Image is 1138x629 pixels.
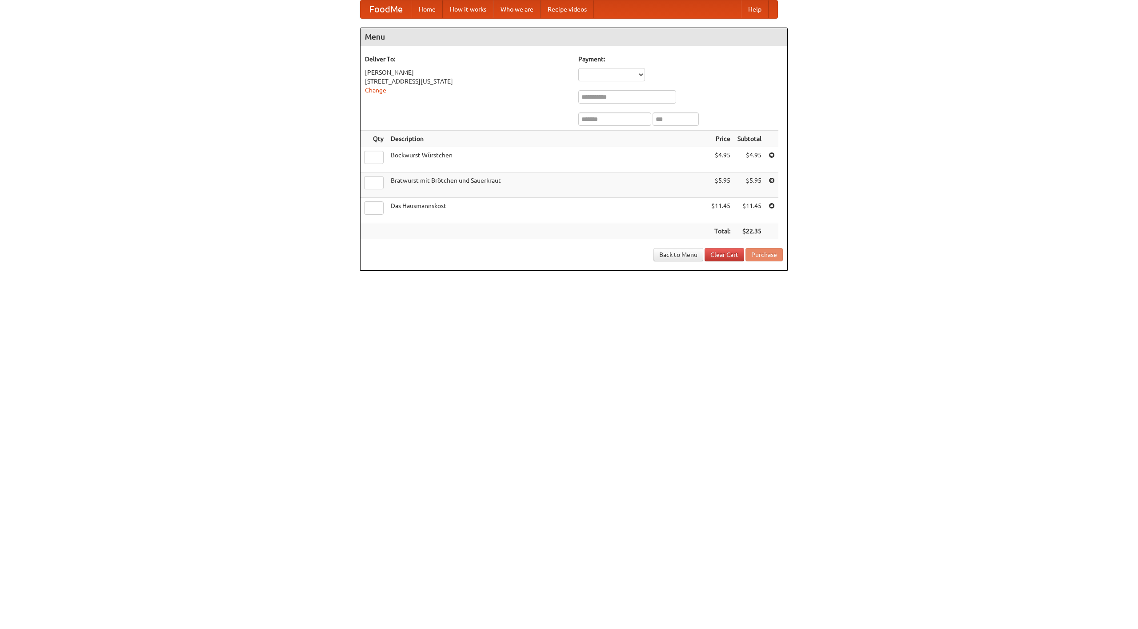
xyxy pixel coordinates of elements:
[734,172,765,198] td: $5.95
[361,28,787,46] h4: Menu
[361,0,412,18] a: FoodMe
[365,87,386,94] a: Change
[443,0,493,18] a: How it works
[365,77,569,86] div: [STREET_ADDRESS][US_STATE]
[708,172,734,198] td: $5.95
[734,131,765,147] th: Subtotal
[741,0,769,18] a: Help
[708,223,734,240] th: Total:
[387,198,708,223] td: Das Hausmannskost
[734,198,765,223] td: $11.45
[365,55,569,64] h5: Deliver To:
[361,131,387,147] th: Qty
[653,248,703,261] a: Back to Menu
[387,147,708,172] td: Bockwurst Würstchen
[708,147,734,172] td: $4.95
[734,223,765,240] th: $22.35
[365,68,569,77] div: [PERSON_NAME]
[387,131,708,147] th: Description
[705,248,744,261] a: Clear Cart
[412,0,443,18] a: Home
[578,55,783,64] h5: Payment:
[708,198,734,223] td: $11.45
[387,172,708,198] td: Bratwurst mit Brötchen und Sauerkraut
[541,0,594,18] a: Recipe videos
[493,0,541,18] a: Who we are
[734,147,765,172] td: $4.95
[745,248,783,261] button: Purchase
[708,131,734,147] th: Price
